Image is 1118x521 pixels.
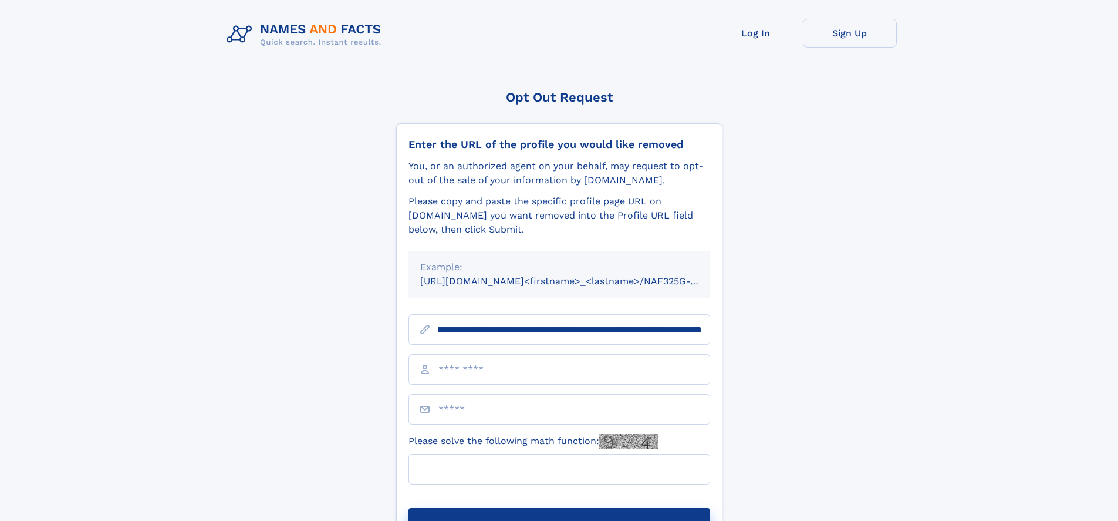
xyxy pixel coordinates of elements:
[420,260,698,274] div: Example:
[420,275,732,287] small: [URL][DOMAIN_NAME]<firstname>_<lastname>/NAF325G-xxxxxxxx
[408,159,710,187] div: You, or an authorized agent on your behalf, may request to opt-out of the sale of your informatio...
[803,19,897,48] a: Sign Up
[408,138,710,151] div: Enter the URL of the profile you would like removed
[396,90,722,105] div: Opt Out Request
[709,19,803,48] a: Log In
[408,194,710,237] div: Please copy and paste the specific profile page URL on [DOMAIN_NAME] you want removed into the Pr...
[408,434,658,449] label: Please solve the following math function:
[222,19,391,51] img: Logo Names and Facts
